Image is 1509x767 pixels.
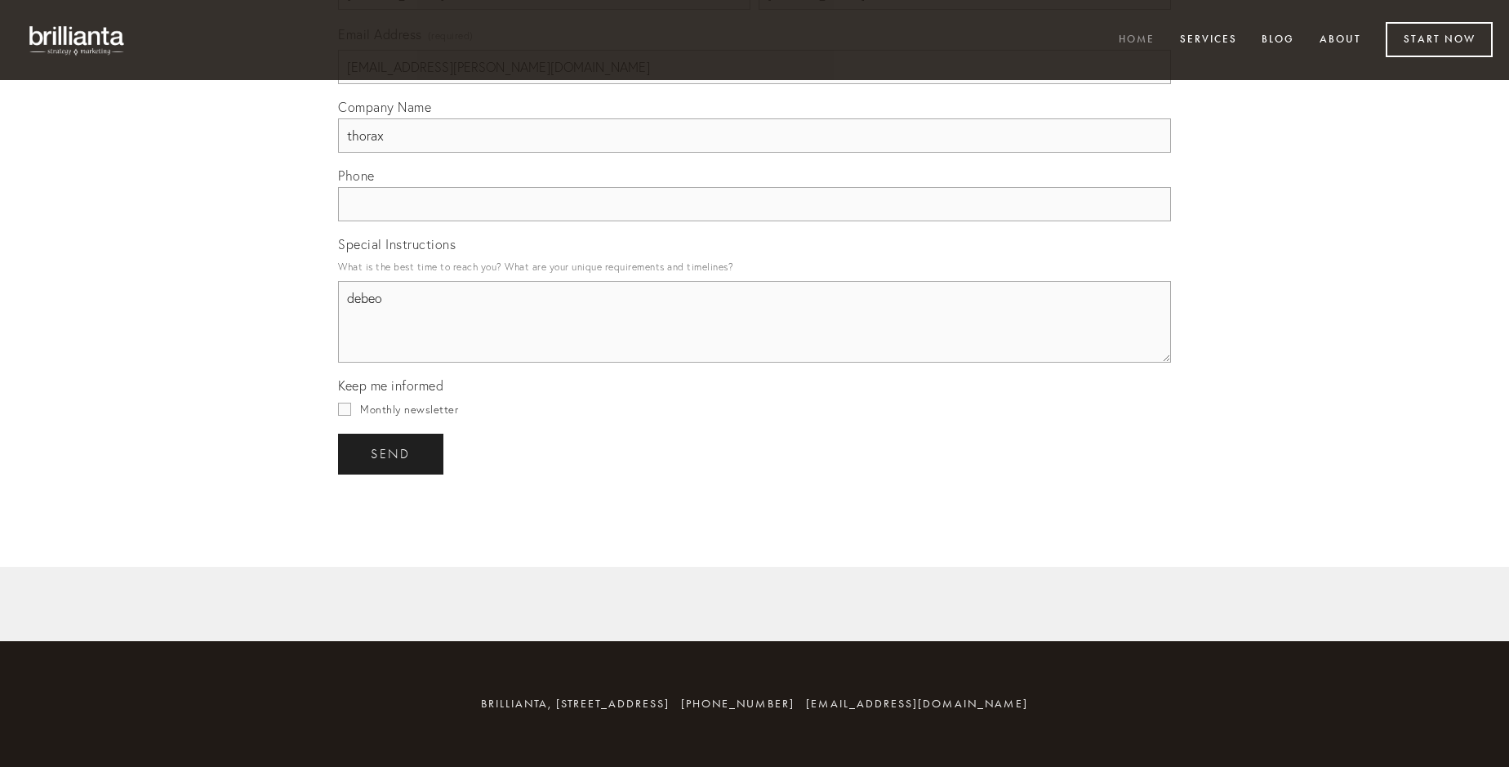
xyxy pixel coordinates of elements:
textarea: debeo [338,281,1171,363]
a: [EMAIL_ADDRESS][DOMAIN_NAME] [806,697,1028,711]
a: Start Now [1386,22,1493,57]
span: Monthly newsletter [360,403,458,416]
a: About [1309,27,1372,54]
input: Monthly newsletter [338,403,351,416]
span: Keep me informed [338,377,443,394]
img: brillianta - research, strategy, marketing [16,16,139,64]
a: Home [1108,27,1165,54]
button: sendsend [338,434,443,475]
a: Services [1169,27,1248,54]
span: Special Instructions [338,236,456,252]
span: Phone [338,167,375,184]
p: What is the best time to reach you? What are your unique requirements and timelines? [338,256,1171,278]
span: brillianta, [STREET_ADDRESS] [481,697,670,711]
span: send [371,447,411,462]
a: Blog [1251,27,1305,54]
span: [PHONE_NUMBER] [681,697,795,711]
span: Company Name [338,99,431,115]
